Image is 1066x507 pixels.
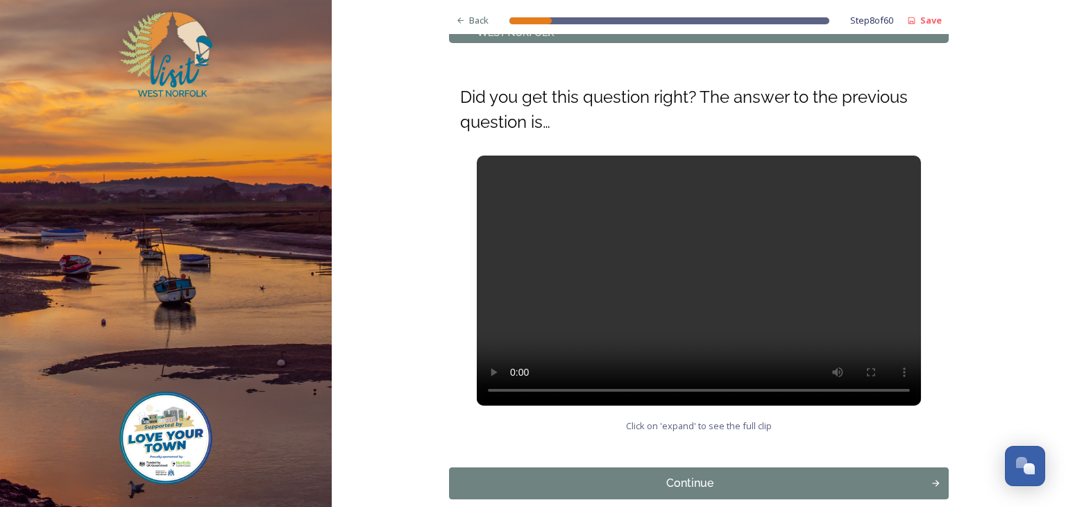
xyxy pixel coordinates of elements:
[920,14,942,26] strong: Save
[469,14,489,27] span: Back
[850,14,893,27] span: Step 8 of 60
[1005,446,1045,486] button: Open Chat
[457,475,924,492] div: Continue
[626,419,772,433] span: Click on 'expand' to see the full clip
[449,78,949,142] div: Did you get this question right? The answer to the previous question is…
[449,467,949,499] button: Continue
